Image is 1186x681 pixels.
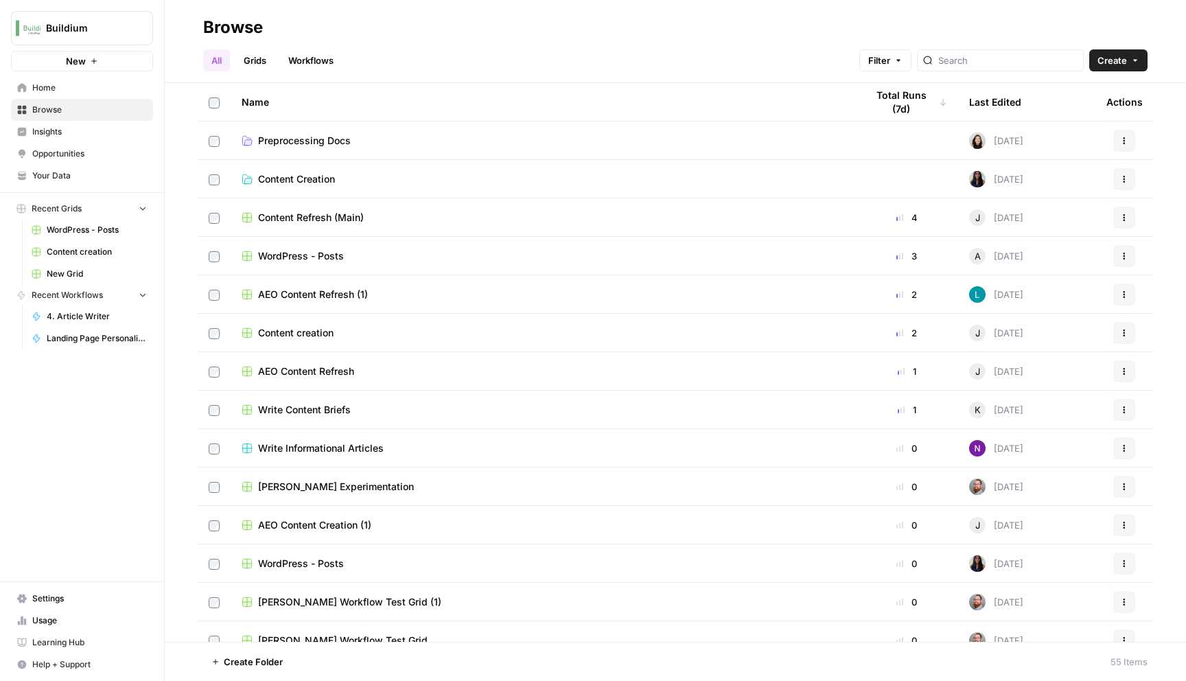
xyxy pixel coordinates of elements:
span: A [975,249,981,263]
div: [DATE] [969,594,1023,610]
div: [DATE] [969,632,1023,649]
a: AEO Content Refresh [242,365,844,378]
span: Recent Workflows [32,289,103,301]
img: kedmmdess6i2jj5txyq6cw0yj4oc [969,440,986,457]
div: 2 [866,326,947,340]
div: Browse [203,16,263,38]
button: Create Folder [203,651,291,673]
div: [DATE] [969,171,1023,187]
a: All [203,49,230,71]
span: Create [1097,54,1127,67]
div: [DATE] [969,209,1023,226]
a: Content creation [25,241,153,263]
a: Landing Page Personalization Test [25,327,153,349]
a: Content Creation [242,172,844,186]
a: Usage [11,610,153,632]
img: k0a6gqpjs5gv5ayba30r5s721kqg [969,286,986,303]
span: Filter [868,54,890,67]
span: New [66,54,86,68]
span: [PERSON_NAME] Experimentation [258,480,414,494]
span: J [975,518,980,532]
span: Usage [32,614,147,627]
span: K [975,403,981,417]
a: [PERSON_NAME] Workflow Test Grid [242,634,844,647]
div: 0 [866,557,947,570]
span: WordPress - Posts [258,249,344,263]
a: Opportunities [11,143,153,165]
div: [DATE] [969,286,1023,303]
div: 1 [866,403,947,417]
span: Write Content Briefs [258,403,351,417]
div: 55 Items [1111,655,1148,669]
span: Learning Hub [32,636,147,649]
a: AEO Content Refresh (1) [242,288,844,301]
input: Search [938,54,1078,67]
a: Content creation [242,326,844,340]
img: cprdzgm2hpa53le1i7bqtmwsgwbq [969,594,986,610]
div: [DATE] [969,478,1023,495]
span: Buildium [46,21,129,35]
span: 4. Article Writer [47,310,147,323]
span: [PERSON_NAME] Workflow Test Grid [258,634,428,647]
span: WordPress - Posts [47,224,147,236]
span: J [975,211,980,224]
div: 4 [866,211,947,224]
div: [DATE] [969,325,1023,341]
span: J [975,326,980,340]
div: 0 [866,518,947,532]
a: [PERSON_NAME] Workflow Test Grid (1) [242,595,844,609]
button: Filter [859,49,911,71]
a: AEO Content Creation (1) [242,518,844,532]
div: Actions [1106,83,1143,121]
span: Preprocessing Docs [258,134,351,148]
div: [DATE] [969,402,1023,418]
img: rox323kbkgutb4wcij4krxobkpon [969,555,986,572]
button: New [11,51,153,71]
a: Home [11,77,153,99]
a: Write Content Briefs [242,403,844,417]
button: Workspace: Buildium [11,11,153,45]
a: Content Refresh (Main) [242,211,844,224]
span: Write Informational Articles [258,441,384,455]
span: J [975,365,980,378]
a: Learning Hub [11,632,153,654]
img: rox323kbkgutb4wcij4krxobkpon [969,171,986,187]
span: Insights [32,126,147,138]
span: AEO Content Creation (1) [258,518,371,532]
button: Recent Workflows [11,285,153,305]
span: AEO Content Refresh (1) [258,288,368,301]
span: Content Creation [258,172,335,186]
a: WordPress - Posts [25,219,153,241]
div: Last Edited [969,83,1021,121]
img: cprdzgm2hpa53le1i7bqtmwsgwbq [969,632,986,649]
a: Write Informational Articles [242,441,844,455]
div: 2 [866,288,947,301]
a: Browse [11,99,153,121]
span: Recent Grids [32,203,82,215]
span: Create Folder [224,655,283,669]
span: Content creation [258,326,334,340]
span: [PERSON_NAME] Workflow Test Grid (1) [258,595,441,609]
button: Recent Grids [11,198,153,219]
a: 4. Article Writer [25,305,153,327]
a: Preprocessing Docs [242,134,844,148]
a: WordPress - Posts [242,249,844,263]
span: Browse [32,104,147,116]
a: [PERSON_NAME] Experimentation [242,480,844,494]
a: WordPress - Posts [242,557,844,570]
a: New Grid [25,263,153,285]
div: 0 [866,441,947,455]
span: Content creation [47,246,147,258]
span: WordPress - Posts [258,557,344,570]
div: [DATE] [969,555,1023,572]
span: New Grid [47,268,147,280]
a: Your Data [11,165,153,187]
span: Your Data [32,170,147,182]
img: Buildium Logo [16,16,40,41]
a: Settings [11,588,153,610]
div: [DATE] [969,363,1023,380]
div: Name [242,83,844,121]
a: Insights [11,121,153,143]
div: 3 [866,249,947,263]
span: Opportunities [32,148,147,160]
